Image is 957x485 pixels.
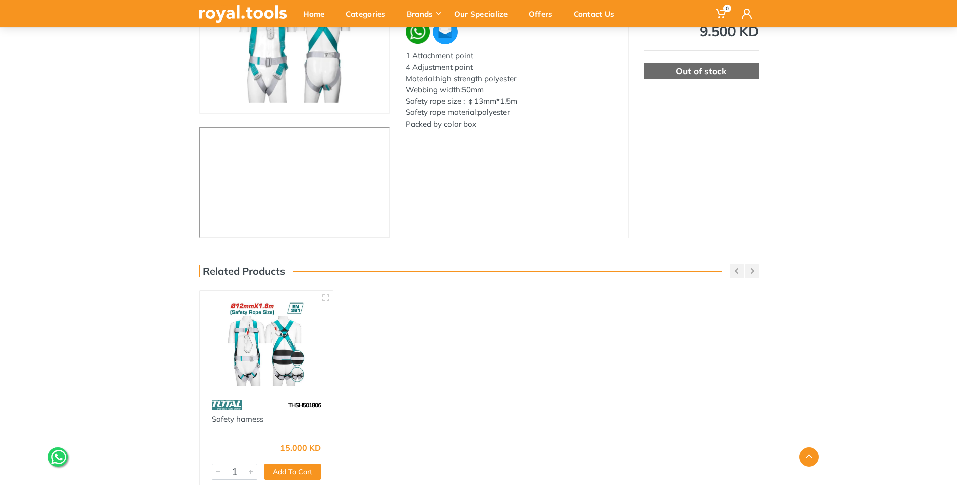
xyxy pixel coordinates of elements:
[400,3,447,24] div: Brands
[406,107,612,118] div: Safety rope material:polyester
[447,3,522,24] div: Our Specialize
[406,20,430,44] img: wa.webp
[723,5,731,12] span: 0
[209,300,324,386] img: Royal Tools - Safety harness
[522,3,567,24] div: Offers
[567,3,629,24] div: Contact Us
[406,50,612,62] div: 1 Attachment point
[432,19,459,45] img: ma.webp
[406,118,612,130] div: Packed by color box
[406,73,612,85] div: Material:high strength polyester
[644,63,759,79] div: Out of stock
[199,265,285,277] h3: Related Products
[406,84,612,96] div: Webbing width:50mm
[199,5,287,23] img: royal.tools Logo
[212,414,263,424] a: Safety harness
[406,96,612,107] div: Safety rope size : ￠13mm*1.5m
[296,3,339,24] div: Home
[644,24,759,38] div: 9.500 KD
[264,464,321,480] button: Add To Cart
[280,444,321,452] div: 15.000 KD
[406,62,612,73] div: 4 Adjustment point
[288,401,321,409] span: THSH501806
[339,3,400,24] div: Categories
[212,396,242,414] img: 86.webp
